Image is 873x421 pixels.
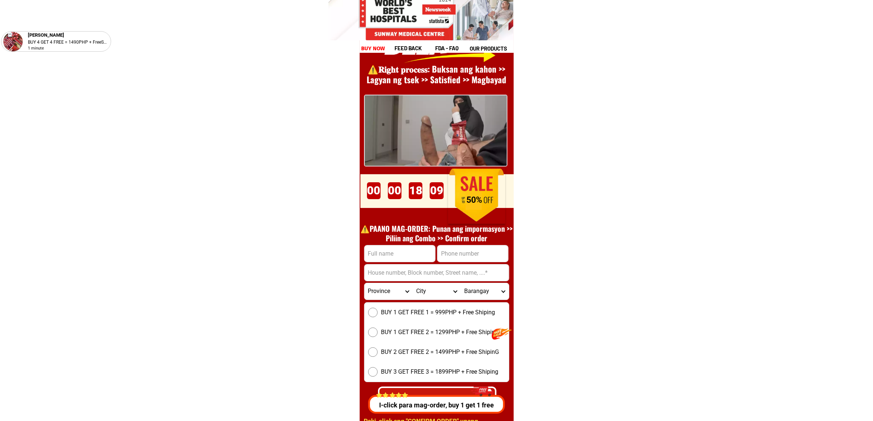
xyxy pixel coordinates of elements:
input: BUY 2 GET FREE 2 = 1499PHP + Free ShipinG [368,347,378,357]
h1: ORDER DITO [386,170,502,202]
span: BUY 1 GET FREE 2 = 1299PHP + Free Shiping [381,328,499,337]
select: Select commune [461,283,509,300]
span: BUY 1 GET FREE 1 = 999PHP + Free Shiping [381,308,495,317]
h1: our products [470,44,513,53]
h1: ⚠️️PAANO MAG-ORDER: Punan ang impormasyon >> Piliin ang Combo >> Confirm order [357,224,517,243]
p: I-click para mag-order, buy 1 get 1 free [365,400,505,410]
span: BUY 3 GET FREE 3 = 1899PHP + Free Shiping [381,367,499,376]
select: Select district [412,283,461,300]
select: Select province [364,283,412,300]
span: BUY 2 GET FREE 2 = 1499PHP + Free ShipinG [381,348,499,356]
h1: buy now [361,44,385,53]
h1: feed back [395,44,434,52]
input: BUY 1 GET FREE 1 = 999PHP + Free Shiping [368,308,378,317]
input: Input full_name [364,245,435,262]
h1: 50% [456,195,493,205]
input: Input address [364,264,509,281]
h1: fda - FAQ [435,44,476,52]
h1: ⚠️️𝐑𝐢𝐠𝐡𝐭 𝐩𝐫𝐨𝐜𝐞𝐬𝐬: Buksan ang kahon >> Lagyan ng tsek >> Satisfied >> Magbayad [357,64,517,86]
input: BUY 3 GET FREE 3 = 1899PHP + Free Shiping [368,367,378,377]
input: Input phone_number [437,245,508,262]
input: BUY 1 GET FREE 2 = 1299PHP + Free Shiping [368,327,378,337]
